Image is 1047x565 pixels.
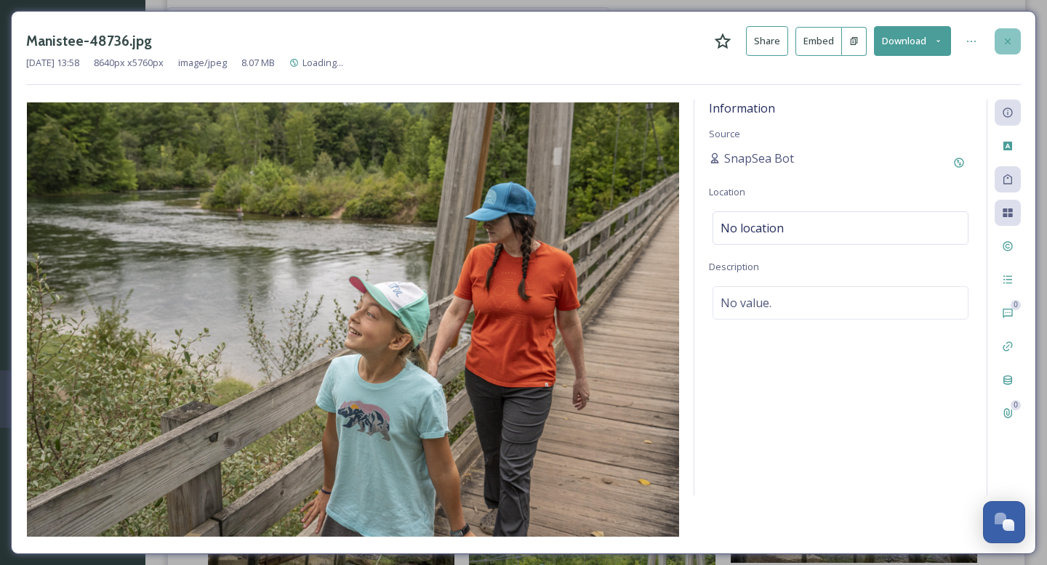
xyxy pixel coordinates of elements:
[1011,300,1021,310] div: 0
[795,27,842,56] button: Embed
[724,150,794,167] span: SnapSea Bot
[746,26,788,56] button: Share
[709,127,740,140] span: Source
[26,31,152,52] h3: Manistee-48736.jpg
[721,294,771,312] span: No value.
[983,501,1025,543] button: Open Chat
[709,185,745,198] span: Location
[302,56,343,69] span: Loading...
[709,260,759,273] span: Description
[26,102,679,537] img: id%3AzCm5_wytqcYAAAAAAAC7Kw.jpg
[709,100,775,116] span: Information
[241,56,275,70] span: 8.07 MB
[1011,400,1021,410] div: 0
[178,56,227,70] span: image/jpeg
[26,56,79,70] span: [DATE] 13:58
[874,26,951,56] button: Download
[94,56,164,70] span: 8640 px x 5760 px
[721,219,784,237] span: No location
